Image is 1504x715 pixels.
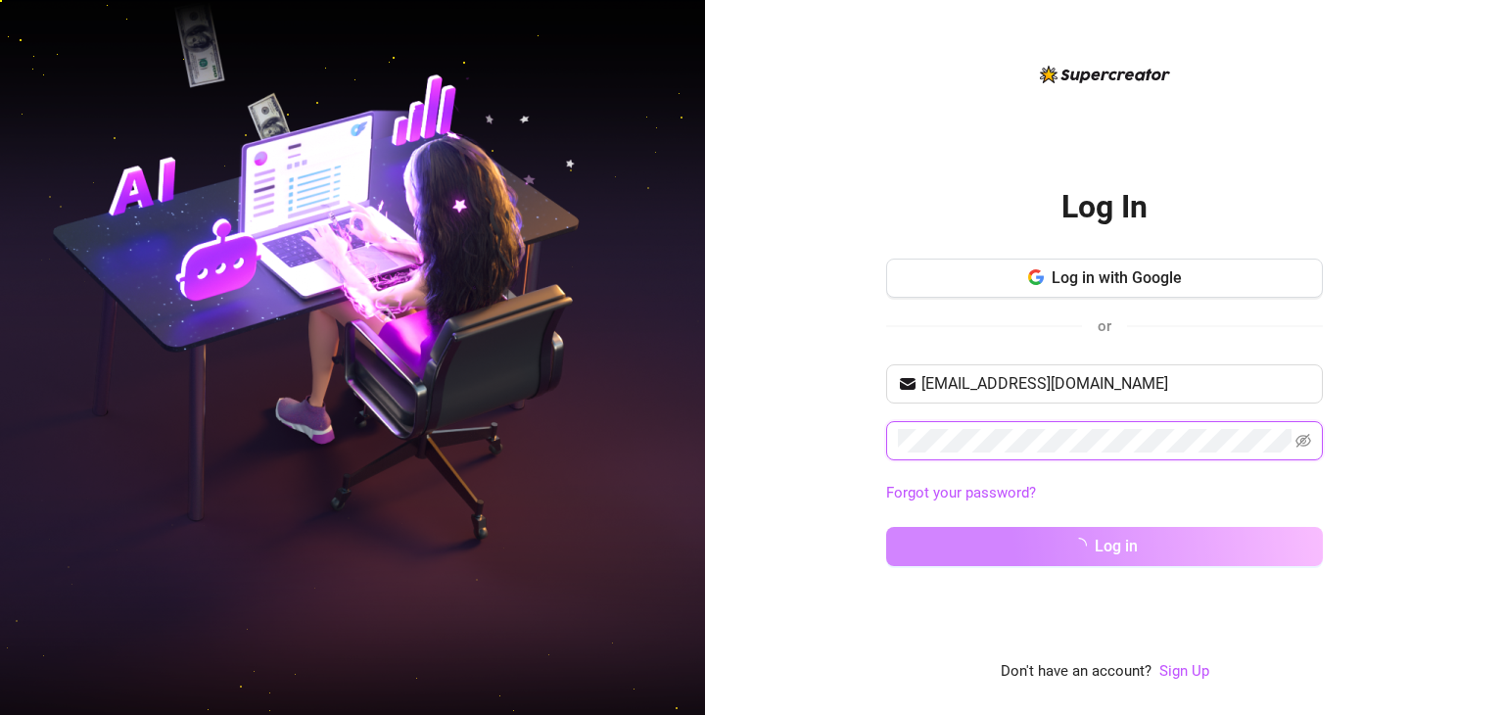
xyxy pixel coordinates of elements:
h2: Log In [1061,187,1148,227]
span: Log in [1095,537,1138,555]
span: Log in with Google [1052,268,1182,287]
span: loading [1070,537,1088,554]
span: Don't have an account? [1001,660,1151,684]
a: Sign Up [1159,660,1209,684]
input: Your email [921,372,1311,396]
a: Forgot your password? [886,484,1036,501]
a: Sign Up [1159,662,1209,680]
img: logo-BBDzfeDw.svg [1040,66,1170,83]
span: or [1098,317,1111,335]
span: eye-invisible [1295,433,1311,449]
button: Log in [886,527,1323,566]
button: Log in with Google [886,259,1323,298]
a: Forgot your password? [886,482,1323,505]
